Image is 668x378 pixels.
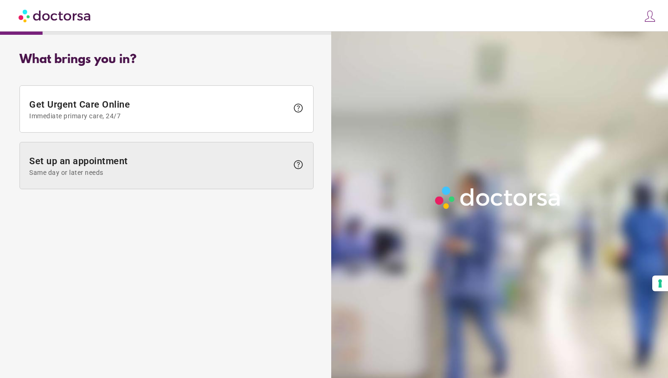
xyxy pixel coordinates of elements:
span: help [293,103,304,114]
img: icons8-customer-100.png [643,10,656,23]
img: Doctorsa.com [19,5,92,26]
img: Logo-Doctorsa-trans-White-partial-flat.png [431,183,565,212]
span: help [293,159,304,170]
span: Immediate primary care, 24/7 [29,112,288,120]
span: Same day or later needs [29,169,288,176]
button: Your consent preferences for tracking technologies [652,275,668,291]
span: Get Urgent Care Online [29,99,288,120]
div: What brings you in? [19,53,314,67]
span: Set up an appointment [29,155,288,176]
